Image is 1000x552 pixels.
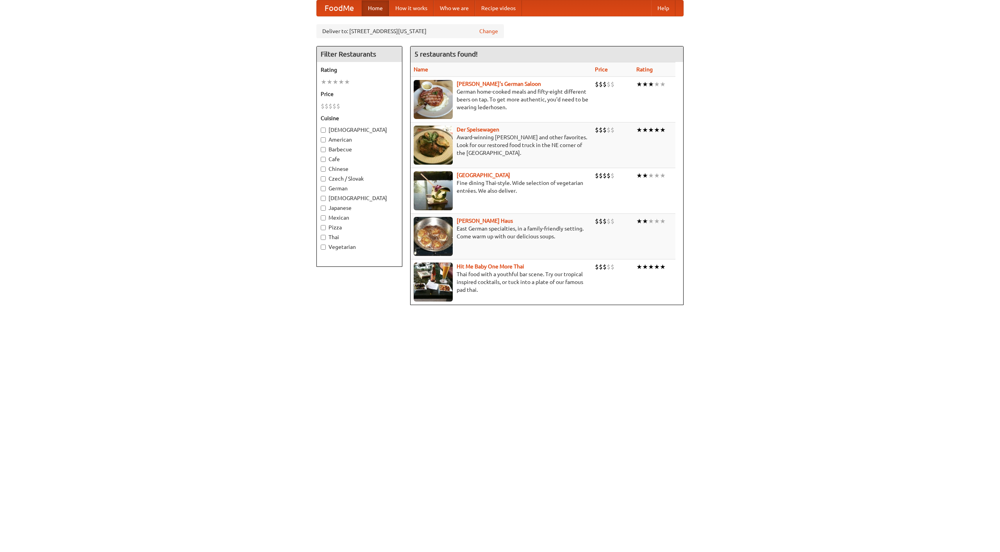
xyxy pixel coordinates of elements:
p: Thai food with a youthful bar scene. Try our tropical inspired cocktails, or tuck into a plate of... [414,270,589,294]
a: Who we are [434,0,475,16]
li: ★ [648,126,654,134]
li: $ [325,102,329,110]
li: $ [607,126,611,134]
ng-pluralize: 5 restaurants found! [414,50,478,58]
img: babythai.jpg [414,263,453,302]
label: Barbecue [321,146,398,153]
input: Mexican [321,215,326,220]
h5: Price [321,90,398,98]
a: Price [595,66,608,73]
label: [DEMOGRAPHIC_DATA] [321,126,398,134]
a: [PERSON_NAME]'s German Saloon [457,81,541,87]
li: $ [611,217,614,225]
li: $ [603,263,607,271]
li: ★ [642,80,648,89]
a: [GEOGRAPHIC_DATA] [457,172,510,178]
li: $ [599,126,603,134]
li: $ [603,126,607,134]
li: $ [603,80,607,89]
li: ★ [660,126,666,134]
img: satay.jpg [414,171,453,210]
li: $ [595,263,599,271]
li: ★ [654,217,660,225]
li: $ [603,217,607,225]
h5: Cuisine [321,114,398,122]
h5: Rating [321,66,398,74]
li: ★ [654,80,660,89]
img: esthers.jpg [414,80,453,119]
li: ★ [660,217,666,225]
div: Deliver to: [STREET_ADDRESS][US_STATE] [316,24,504,38]
li: ★ [636,263,642,271]
label: Vegetarian [321,243,398,251]
li: $ [603,171,607,180]
label: German [321,185,398,192]
li: ★ [642,171,648,180]
li: $ [607,171,611,180]
p: Fine dining Thai-style. Wide selection of vegetarian entrées. We also deliver. [414,179,589,195]
li: ★ [660,263,666,271]
li: ★ [660,171,666,180]
img: kohlhaus.jpg [414,217,453,256]
li: $ [595,171,599,180]
a: Recipe videos [475,0,522,16]
li: ★ [654,171,660,180]
li: $ [611,263,614,271]
li: ★ [321,78,327,86]
li: ★ [327,78,332,86]
label: American [321,136,398,144]
label: Czech / Slovak [321,175,398,183]
li: $ [329,102,332,110]
li: $ [599,171,603,180]
li: $ [599,217,603,225]
li: $ [595,126,599,134]
li: $ [607,217,611,225]
p: Award-winning [PERSON_NAME] and other favorites. Look for our restored food truck in the NE corne... [414,133,589,157]
label: [DEMOGRAPHIC_DATA] [321,194,398,202]
li: ★ [642,217,648,225]
input: [DEMOGRAPHIC_DATA] [321,196,326,201]
input: Vegetarian [321,245,326,250]
a: FoodMe [317,0,362,16]
a: How it works [389,0,434,16]
li: ★ [636,217,642,225]
a: Change [479,27,498,35]
li: ★ [338,78,344,86]
label: Chinese [321,165,398,173]
li: ★ [648,171,654,180]
li: $ [611,126,614,134]
a: Name [414,66,428,73]
a: [PERSON_NAME] Haus [457,218,513,224]
input: [DEMOGRAPHIC_DATA] [321,128,326,133]
li: ★ [332,78,338,86]
li: $ [611,80,614,89]
input: Barbecue [321,147,326,152]
a: Help [651,0,675,16]
li: ★ [660,80,666,89]
input: Czech / Slovak [321,176,326,181]
input: Chinese [321,167,326,172]
p: German home-cooked meals and fifty-eight different beers on tap. To get more authentic, you'd nee... [414,88,589,111]
li: $ [595,80,599,89]
li: ★ [636,80,642,89]
li: $ [599,80,603,89]
li: $ [611,171,614,180]
label: Cafe [321,155,398,163]
li: ★ [648,80,654,89]
li: ★ [636,171,642,180]
li: $ [321,102,325,110]
input: Thai [321,235,326,240]
li: ★ [648,263,654,271]
li: ★ [636,126,642,134]
li: $ [336,102,340,110]
li: $ [607,80,611,89]
li: ★ [344,78,350,86]
a: Hit Me Baby One More Thai [457,263,524,270]
li: $ [607,263,611,271]
input: Pizza [321,225,326,230]
a: Der Speisewagen [457,126,499,133]
input: German [321,186,326,191]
